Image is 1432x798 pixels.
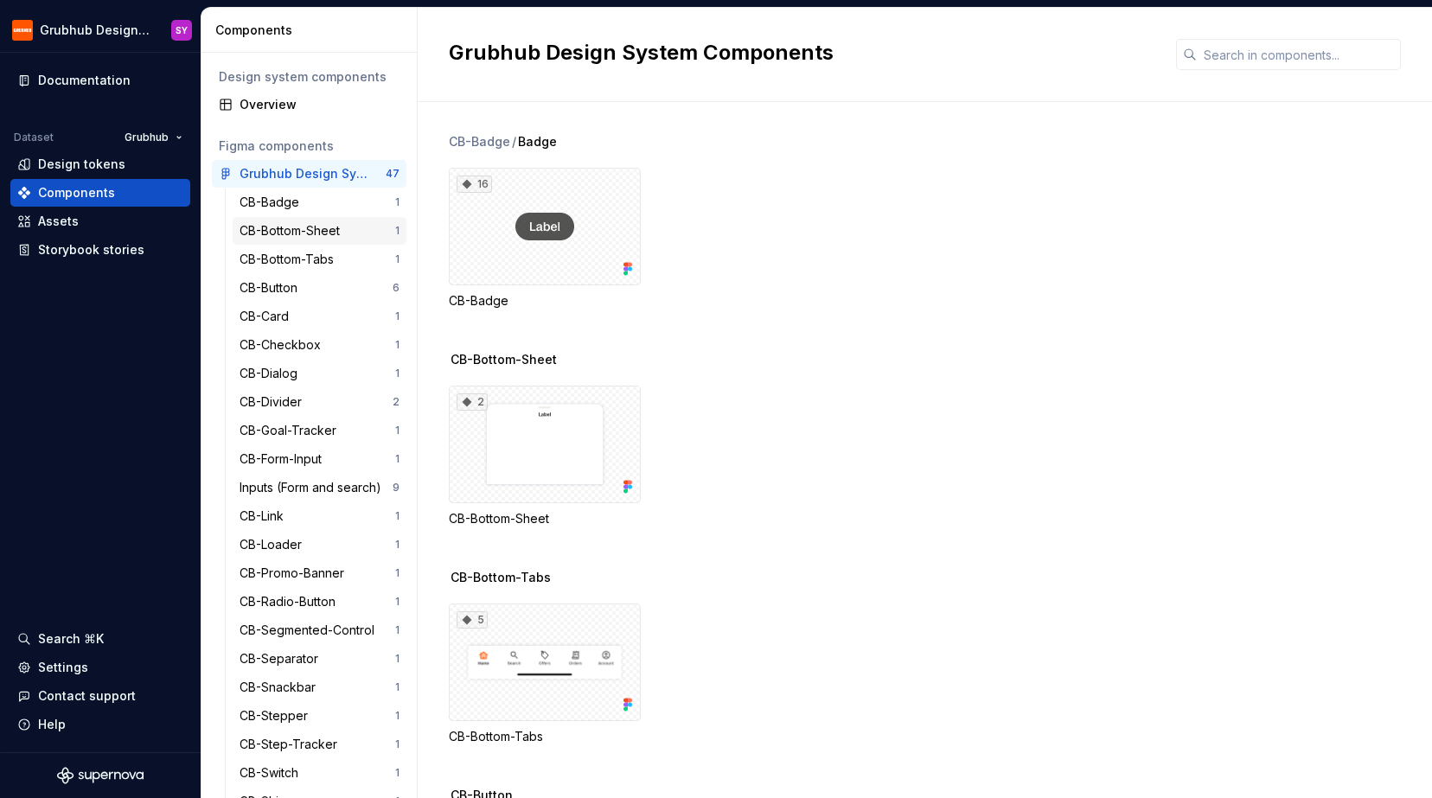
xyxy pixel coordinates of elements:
[395,652,400,666] div: 1
[233,674,406,701] a: CB-Snackbar1
[233,217,406,245] a: CB-Bottom-Sheet1
[457,393,488,411] div: 2
[395,538,400,552] div: 1
[10,625,190,653] button: Search ⌘K
[240,194,306,211] div: CB-Badge
[240,365,304,382] div: CB-Dialog
[449,39,1155,67] h2: Grubhub Design System Components
[240,222,347,239] div: CB-Bottom-Sheet
[240,593,342,610] div: CB-Radio-Button
[117,125,190,150] button: Grubhub
[240,96,400,113] div: Overview
[240,650,325,667] div: CB-Separator
[449,168,641,310] div: 16CB-Badge
[233,360,406,387] a: CB-Dialog1
[233,702,406,730] a: CB-Stepper1
[395,595,400,609] div: 1
[240,479,388,496] div: Inputs (Form and search)
[240,450,329,468] div: CB-Form-Input
[451,351,557,368] span: CB-Bottom-Sheet
[57,767,144,784] a: Supernova Logo
[395,566,400,580] div: 1
[233,417,406,444] a: CB-Goal-Tracker1
[233,188,406,216] a: CB-Badge1
[395,452,400,466] div: 1
[393,395,400,409] div: 2
[240,393,309,411] div: CB-Divider
[38,687,136,705] div: Contact support
[449,292,641,310] div: CB-Badge
[395,709,400,723] div: 1
[3,11,197,48] button: Grubhub Design SystemSY
[233,759,406,787] a: CB-Switch1
[40,22,150,39] div: Grubhub Design System
[10,179,190,207] a: Components
[449,603,641,745] div: 5CB-Bottom-Tabs
[10,67,190,94] a: Documentation
[240,165,368,182] div: Grubhub Design System Components
[518,133,557,150] span: Badge
[395,424,400,437] div: 1
[233,645,406,673] a: CB-Separator1
[395,310,400,323] div: 1
[233,388,406,416] a: CB-Divider2
[233,531,406,559] a: CB-Loader1
[10,207,190,235] a: Assets
[240,336,328,354] div: CB-Checkbox
[240,707,315,725] div: CB-Stepper
[395,737,400,751] div: 1
[10,150,190,178] a: Design tokens
[233,445,406,473] a: CB-Form-Input1
[233,274,406,302] a: CB-Button6
[240,422,343,439] div: CB-Goal-Tracker
[10,654,190,681] a: Settings
[240,508,291,525] div: CB-Link
[395,509,400,523] div: 1
[12,20,33,41] img: 4e8d6f31-f5cf-47b4-89aa-e4dec1dc0822.png
[395,224,400,238] div: 1
[395,680,400,694] div: 1
[395,766,400,780] div: 1
[393,281,400,295] div: 6
[457,611,488,629] div: 5
[449,133,510,150] div: CB-Badge
[449,728,641,745] div: CB-Bottom-Tabs
[240,679,323,696] div: CB-Snackbar
[10,682,190,710] button: Contact support
[395,367,400,380] div: 1
[38,213,79,230] div: Assets
[240,308,296,325] div: CB-Card
[14,131,54,144] div: Dataset
[38,659,88,676] div: Settings
[38,630,104,648] div: Search ⌘K
[38,241,144,259] div: Storybook stories
[176,23,188,37] div: SY
[1197,39,1401,70] input: Search in components...
[10,236,190,264] a: Storybook stories
[233,331,406,359] a: CB-Checkbox1
[240,736,344,753] div: CB-Step-Tracker
[240,279,304,297] div: CB-Button
[393,481,400,495] div: 9
[125,131,169,144] span: Grubhub
[38,716,66,733] div: Help
[451,569,551,586] span: CB-Bottom-Tabs
[449,510,641,527] div: CB-Bottom-Sheet
[212,91,406,118] a: Overview
[395,623,400,637] div: 1
[240,565,351,582] div: CB-Promo-Banner
[215,22,410,39] div: Components
[240,536,309,553] div: CB-Loader
[395,195,400,209] div: 1
[233,502,406,530] a: CB-Link1
[38,72,131,89] div: Documentation
[240,622,381,639] div: CB-Segmented-Control
[233,303,406,330] a: CB-Card1
[233,588,406,616] a: CB-Radio-Button1
[449,386,641,527] div: 2CB-Bottom-Sheet
[38,184,115,201] div: Components
[233,474,406,501] a: Inputs (Form and search)9
[38,156,125,173] div: Design tokens
[395,338,400,352] div: 1
[233,616,406,644] a: CB-Segmented-Control1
